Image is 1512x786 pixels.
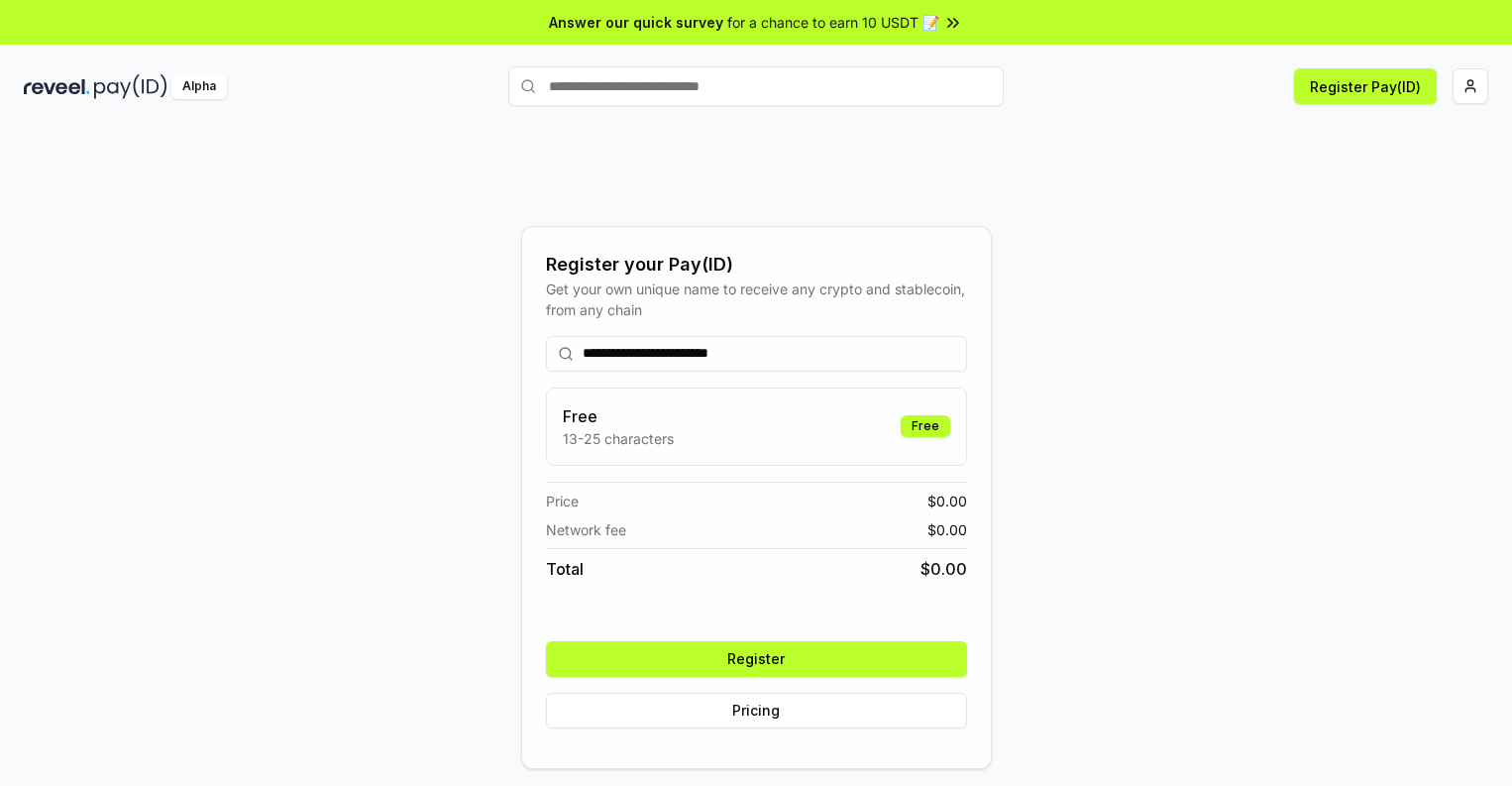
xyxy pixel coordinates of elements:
[563,404,674,428] h3: Free
[546,519,626,540] span: Network fee
[171,74,227,99] div: Alpha
[727,12,939,33] span: for a chance to earn 10 USDT 📝
[549,12,723,33] span: Answer our quick survey
[546,251,967,279] div: Register your Pay(ID)
[546,641,967,677] button: Register
[94,74,167,99] img: pay_id
[546,557,584,581] span: Total
[901,415,950,437] div: Free
[927,519,967,540] span: $ 0.00
[24,74,90,99] img: reveel_dark
[546,491,579,511] span: Price
[563,428,674,449] p: 13-25 characters
[920,557,967,581] span: $ 0.00
[546,279,967,320] div: Get your own unique name to receive any crypto and stablecoin, from any chain
[546,693,967,729] button: Pricing
[1294,68,1437,104] button: Register Pay(ID)
[927,491,967,511] span: $ 0.00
